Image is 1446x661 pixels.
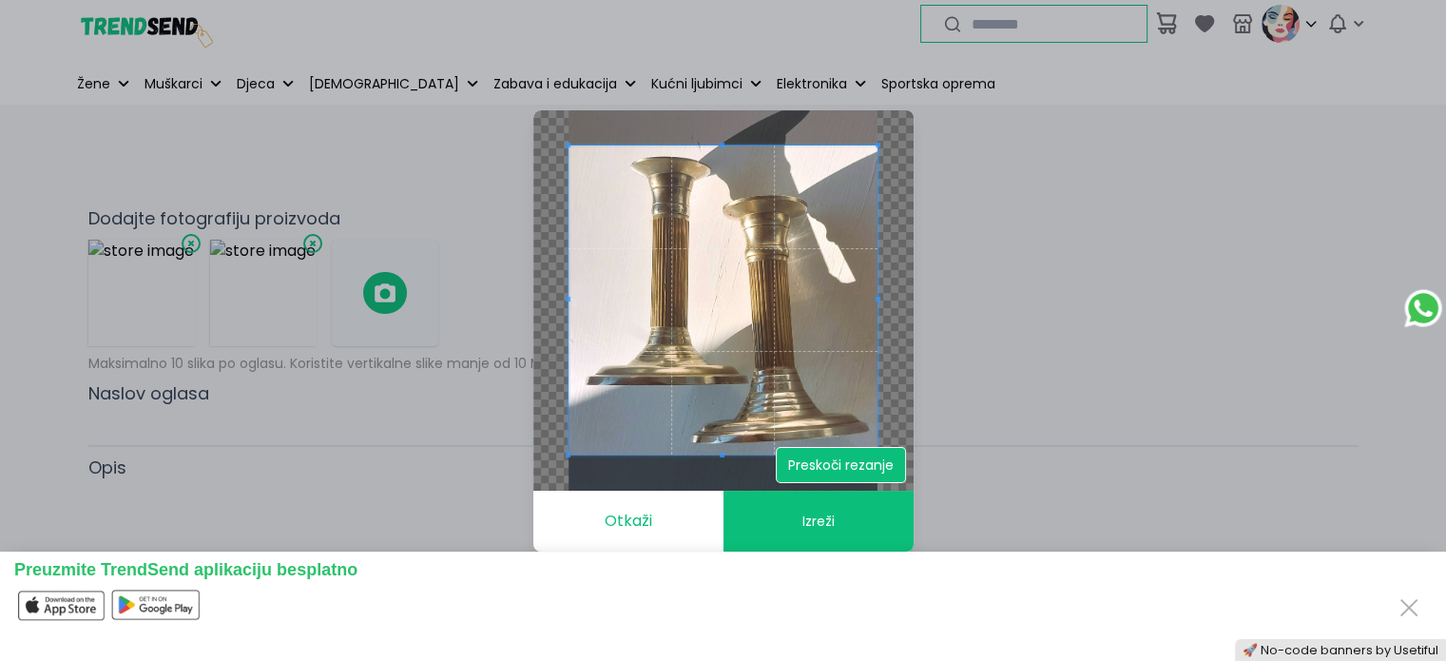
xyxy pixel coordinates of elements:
[1243,642,1438,658] a: 🚀 No-code banners by Usetiful
[533,491,723,552] button: Otkaži
[776,447,906,483] button: Preskoči rezanje
[723,491,914,552] button: Izreži
[14,560,357,579] span: Preuzmite TrendSend aplikaciju besplatno
[1394,589,1424,624] button: Close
